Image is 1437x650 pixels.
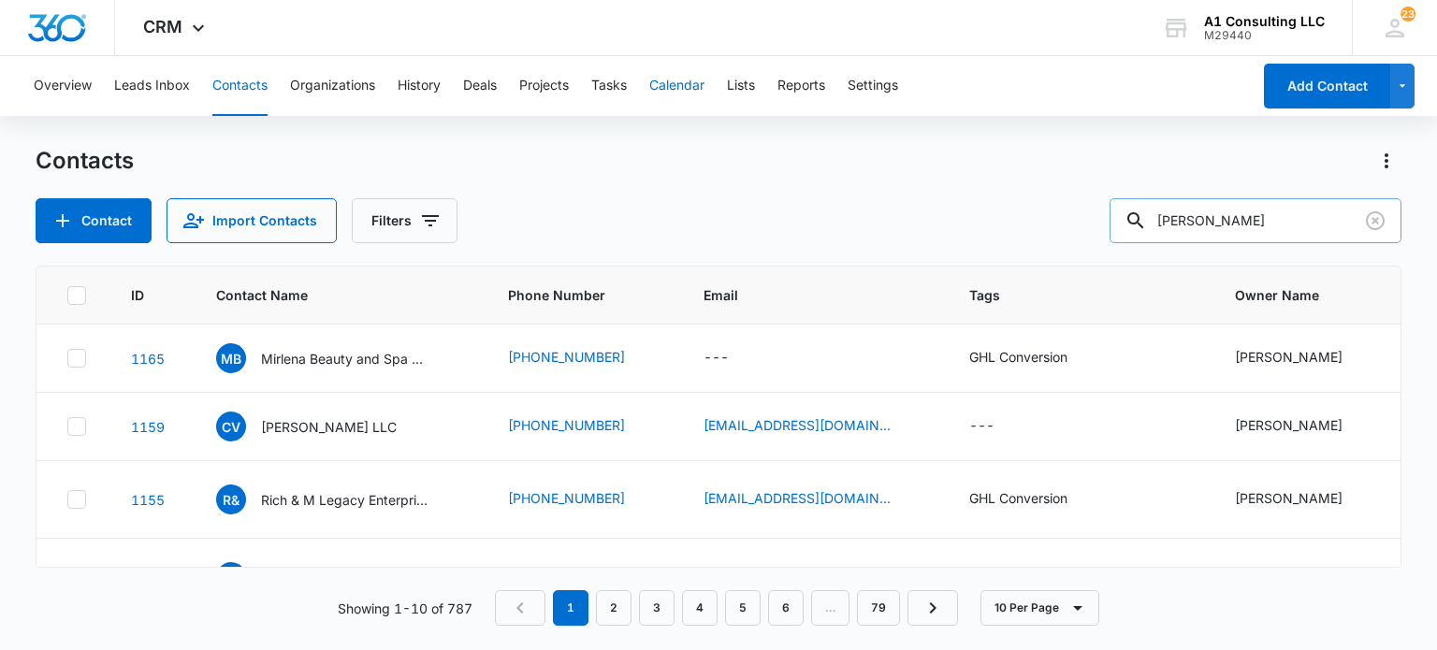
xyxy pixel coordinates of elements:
[725,590,761,626] a: Page 5
[704,415,924,438] div: Email - service@familyfreshlogistics.com - Select to Edit Field
[1401,7,1415,22] div: notifications count
[216,343,246,373] span: MB
[704,566,891,585] a: [EMAIL_ADDRESS][DOMAIN_NAME]
[131,351,165,367] a: Navigate to contact details page for Mirlena Beauty and Spa LLC
[216,562,402,592] div: Contact Name - Sumethin2eat Inc - Select to Edit Field
[508,566,625,585] a: [PHONE_NUMBER]
[216,412,246,441] span: CV
[508,347,659,369] div: Phone Number - (347) 963-1217 - Select to Edit Field
[508,488,625,508] a: [PHONE_NUMBER]
[290,56,375,116] button: Organizations
[848,56,898,116] button: Settings
[508,566,659,588] div: Phone Number - (551) 215-1342 - Select to Edit Field
[969,415,994,438] div: ---
[216,562,246,592] span: SI
[1360,206,1390,236] button: Clear
[131,285,144,305] span: ID
[1235,488,1343,508] div: [PERSON_NAME]
[131,419,165,435] a: Navigate to contact details page for Cristian VALENTIN LLC
[857,590,900,626] a: Page 79
[1235,415,1376,438] div: Owner Name - Cristian Valentin - Select to Edit Field
[1235,566,1422,585] div: [PERSON_NAME] and [PERSON_NAME]
[352,198,457,243] button: Filters
[463,56,497,116] button: Deals
[649,56,704,116] button: Calendar
[114,56,190,116] button: Leads Inbox
[212,56,268,116] button: Contacts
[1235,488,1376,511] div: Owner Name - Richard Coleman - Select to Edit Field
[704,415,891,435] a: [EMAIL_ADDRESS][DOMAIN_NAME]
[704,347,729,369] div: ---
[216,285,436,305] span: Contact Name
[261,490,429,510] p: Rich & M Legacy Enterprises LLC
[1372,146,1401,176] button: Actions
[639,590,675,626] a: Page 3
[216,484,246,514] span: R&
[143,17,182,36] span: CRM
[1235,347,1343,367] div: [PERSON_NAME]
[216,484,463,514] div: Contact Name - Rich & M Legacy Enterprises LLC - Select to Edit Field
[1235,347,1376,369] div: Owner Name - Fineta Garcia - Select to Edit Field
[704,347,762,369] div: Email - - Select to Edit Field
[704,488,891,508] a: [EMAIL_ADDRESS][DOMAIN_NAME]
[969,415,1028,438] div: Tags - - Select to Edit Field
[261,349,429,368] p: Mirlena Beauty and Spa LLC
[969,488,1067,508] div: GHL Conversion
[704,285,897,305] span: Email
[36,198,152,243] button: Add Contact
[682,590,718,626] a: Page 4
[768,590,804,626] a: Page 6
[131,492,165,508] a: Navigate to contact details page for Rich & M Legacy Enterprises LLC
[1204,14,1325,29] div: account name
[1204,29,1325,42] div: account id
[519,56,569,116] button: Projects
[969,347,1067,367] div: GHL Conversion
[338,599,472,618] p: Showing 1-10 of 787
[508,415,659,438] div: Phone Number - (551) 404-0327 - Select to Edit Field
[508,488,659,511] div: Phone Number - (609) 400-2304 - Select to Edit Field
[596,590,631,626] a: Page 2
[216,412,430,441] div: Contact Name - Cristian VALENTIN LLC - Select to Edit Field
[1110,198,1401,243] input: Search Contacts
[704,488,924,511] div: Email - richandmlegacy@gmail.com - Select to Edit Field
[704,566,924,588] div: Email - vanharper1124@gmail.com - Select to Edit Field
[1235,415,1343,435] div: [PERSON_NAME]
[907,590,958,626] a: Next Page
[167,198,337,243] button: Import Contacts
[1401,7,1415,22] span: 23
[969,285,1163,305] span: Tags
[969,488,1101,511] div: Tags - GHL Conversion - Select to Edit Field
[34,56,92,116] button: Overview
[969,566,1101,588] div: Tags - GHL Conversion - Select to Edit Field
[727,56,755,116] button: Lists
[980,590,1099,626] button: 10 Per Page
[261,417,397,437] p: [PERSON_NAME] LLC
[216,343,463,373] div: Contact Name - Mirlena Beauty and Spa LLC - Select to Edit Field
[508,415,625,435] a: [PHONE_NUMBER]
[777,56,825,116] button: Reports
[591,56,627,116] button: Tasks
[969,566,1067,585] div: GHL Conversion
[36,147,134,175] h1: Contacts
[1264,64,1390,108] button: Add Contact
[495,590,958,626] nav: Pagination
[508,285,659,305] span: Phone Number
[508,347,625,367] a: [PHONE_NUMBER]
[969,347,1101,369] div: Tags - GHL Conversion - Select to Edit Field
[398,56,441,116] button: History
[553,590,588,626] em: 1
